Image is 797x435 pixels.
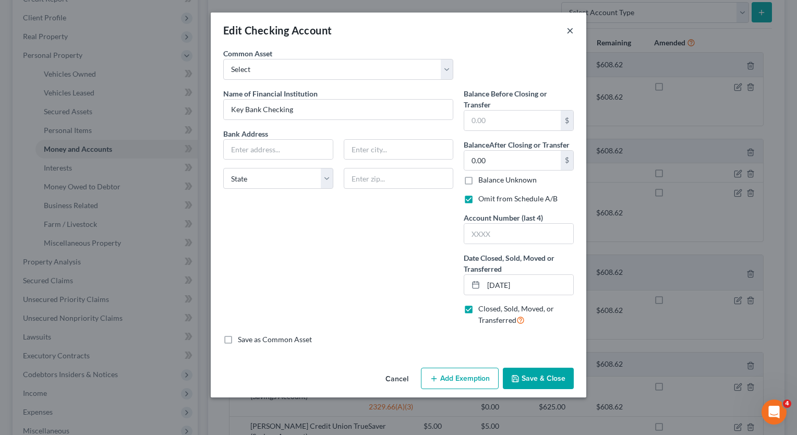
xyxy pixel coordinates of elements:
[464,224,573,244] input: XXXX
[762,400,787,425] iframe: Intercom live chat
[464,88,574,110] label: Balance Before Closing or Transfer
[224,140,333,160] input: Enter address...
[421,368,499,390] button: Add Exemption
[478,175,537,185] label: Balance Unknown
[218,128,458,139] label: Bank Address
[344,140,453,160] input: Enter city...
[478,304,554,324] span: Closed, Sold, Moved, or Transferred
[503,368,574,390] button: Save & Close
[464,111,561,130] input: 0.00
[561,151,573,171] div: $
[344,168,454,189] input: Enter zip...
[377,369,417,390] button: Cancel
[478,194,558,204] label: Omit from Schedule A/B
[464,139,570,150] label: Balance
[489,140,570,149] span: After Closing or Transfer
[464,151,561,171] input: 0.00
[464,253,554,273] span: Date Closed, Sold, Moved or Transferred
[223,23,332,38] div: Edit Checking Account
[224,100,453,119] input: Enter name...
[223,48,272,59] label: Common Asset
[783,400,791,408] span: 4
[484,275,573,295] input: MM/DD/YYYY
[238,334,312,345] label: Save as Common Asset
[464,212,543,223] label: Account Number (last 4)
[566,24,574,37] button: ×
[223,89,318,98] span: Name of Financial Institution
[561,111,573,130] div: $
